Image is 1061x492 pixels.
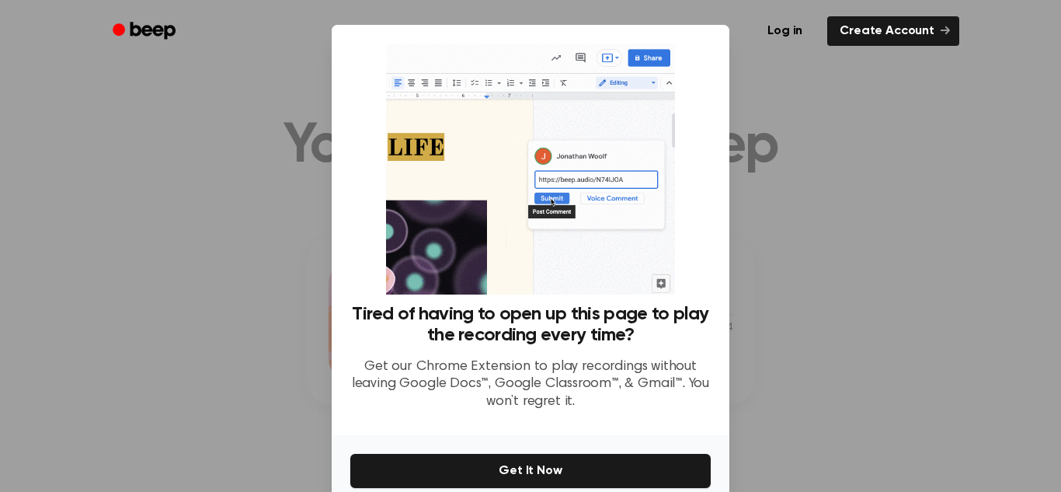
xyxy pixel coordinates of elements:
[386,44,674,295] img: Beep extension in action
[350,454,711,488] button: Get It Now
[350,304,711,346] h3: Tired of having to open up this page to play the recording every time?
[350,358,711,411] p: Get our Chrome Extension to play recordings without leaving Google Docs™, Google Classroom™, & Gm...
[102,16,190,47] a: Beep
[827,16,959,46] a: Create Account
[752,13,818,49] a: Log in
